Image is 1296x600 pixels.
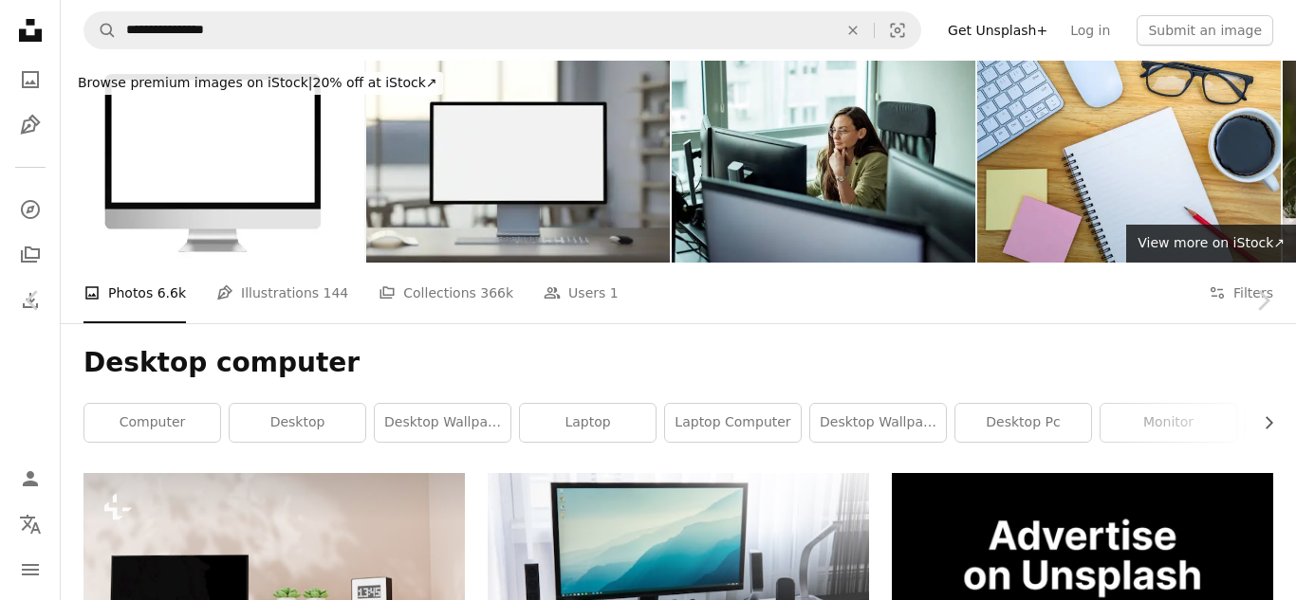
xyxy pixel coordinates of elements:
div: 20% off at iStock ↗ [72,72,443,95]
button: Clear [832,12,874,48]
button: Visual search [875,12,920,48]
button: Search Unsplash [84,12,117,48]
h1: Desktop computer [83,346,1273,380]
a: black computer keyboard beside silver imac [488,572,869,589]
a: desktop wallpaper [810,404,946,442]
a: Log in [1059,15,1121,45]
span: 1 [610,282,619,303]
a: monitor [1101,404,1236,442]
a: Log in / Sign up [11,460,49,498]
a: desktop wallpapers [375,404,510,442]
a: Explore [11,191,49,228]
button: Filters [1209,263,1273,323]
a: Users 1 [544,263,619,323]
a: Photos [11,61,49,99]
a: Next [1230,209,1296,391]
a: Get Unsplash+ [936,15,1059,45]
a: laptop computer [665,404,801,442]
a: View more on iStock↗ [1126,225,1296,263]
span: 144 [324,282,349,303]
button: Language [11,505,49,543]
span: Browse premium images on iStock | [78,75,312,90]
span: View more on iStock ↗ [1138,235,1285,250]
img: A computer desk in a modern co-working space feature a white-screen computer mockup. [366,61,670,263]
img: Young well dressed businesswoman working at the office [672,61,975,263]
a: Illustrations [11,106,49,144]
button: Submit an image [1137,15,1273,45]
a: laptop [520,404,656,442]
a: desktop [230,404,365,442]
span: 366k [480,282,513,303]
img: Computer Monitor Mockup with white screen isolated on white background [61,61,364,263]
img: Top view of modern office desk with computer keybaord, blank notebook page and other supplies [977,61,1281,263]
form: Find visuals sitewide [83,11,921,49]
a: Collections 366k [379,263,513,323]
button: scroll list to the right [1251,404,1273,442]
a: computer [84,404,220,442]
a: Browse premium images on iStock|20% off at iStock↗ [61,61,454,106]
button: Menu [11,551,49,589]
a: Illustrations 144 [216,263,348,323]
a: desktop pc [955,404,1091,442]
